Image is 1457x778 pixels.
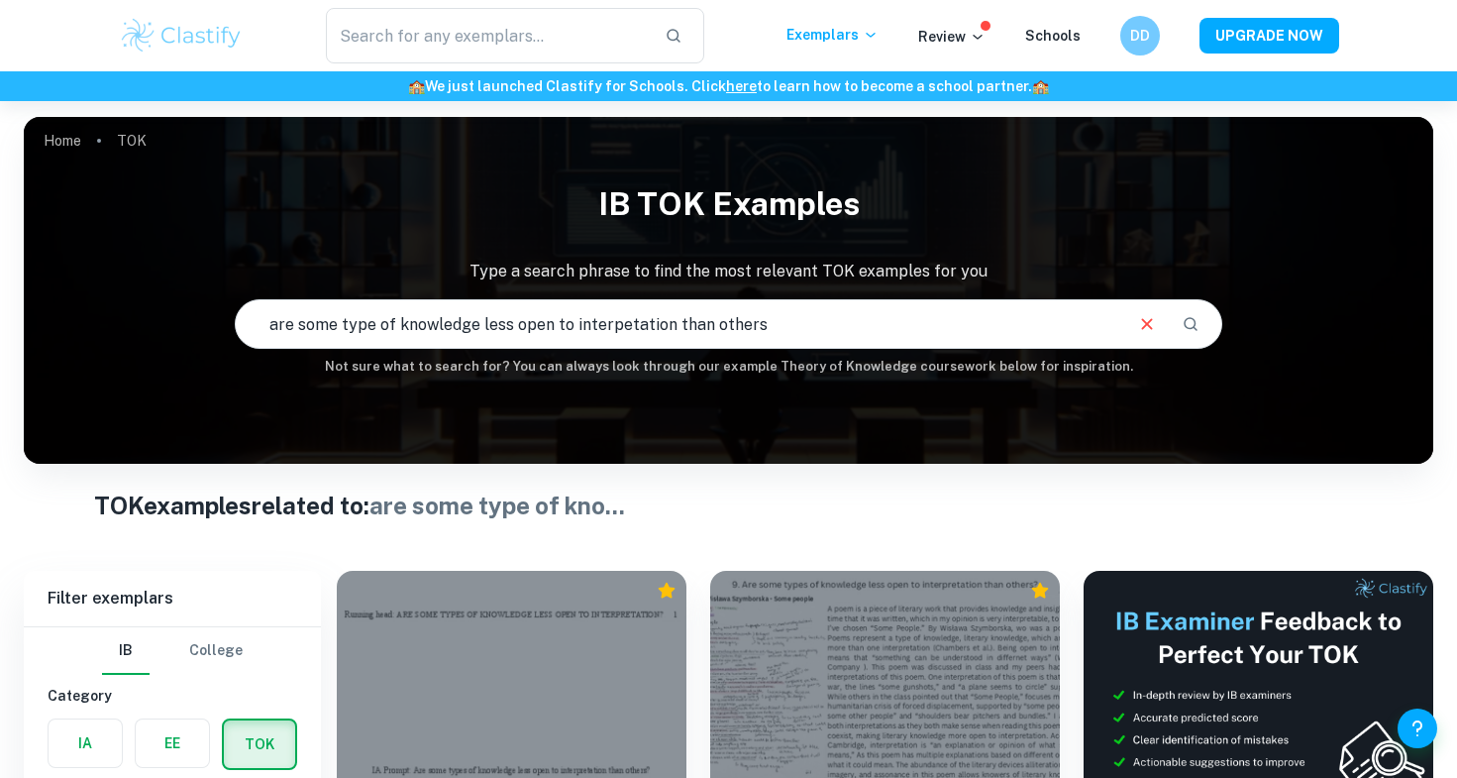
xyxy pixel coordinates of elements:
h6: Not sure what to search for? You can always look through our example Theory of Knowledge coursewo... [24,357,1433,377]
span: 🏫 [1032,78,1049,94]
h6: Filter exemplars [24,571,321,626]
button: College [189,627,243,675]
button: Search [1174,307,1207,341]
h6: We just launched Clastify for Schools. Click to learn how to become a school partner. [4,75,1453,97]
p: Type a search phrase to find the most relevant TOK examples for you [24,260,1433,283]
button: IA [49,720,122,767]
a: Schools [1025,28,1081,44]
input: Search for any exemplars... [326,8,650,63]
h1: IB TOK examples [24,172,1433,236]
div: Filter type choice [102,627,243,675]
h6: DD [1128,25,1151,47]
p: Exemplars [786,24,879,46]
div: Premium [657,581,676,601]
p: TOK [117,130,147,152]
h6: Category [48,685,297,707]
input: E.g. human science, ways of knowing, religious objects... [236,296,1119,352]
div: Premium [1030,581,1050,601]
button: IB [102,627,150,675]
img: Clastify logo [119,16,245,56]
h1: TOK examples related to: [94,488,1363,523]
p: Review [918,26,986,48]
a: here [726,78,757,94]
button: DD [1120,16,1160,56]
button: UPGRADE NOW [1199,18,1339,54]
span: 🏫 [408,78,425,94]
button: TOK [224,721,295,768]
button: Help and Feedback [1398,709,1437,748]
button: EE [136,720,209,767]
button: Clear [1128,305,1166,343]
a: Home [44,127,81,155]
span: are some type of kno ... [369,492,625,519]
